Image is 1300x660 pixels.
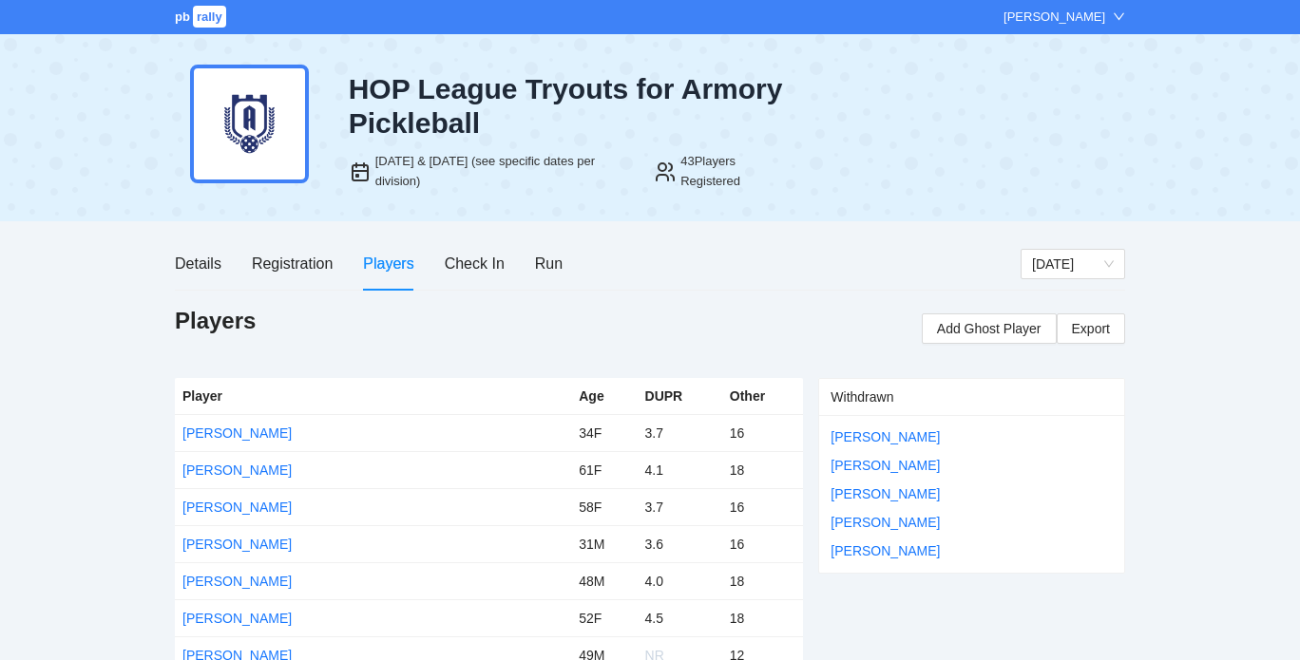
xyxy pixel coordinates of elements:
[349,72,793,141] div: HOP League Tryouts for Armory Pickleball
[571,415,637,452] td: 34F
[571,526,637,563] td: 31M
[730,386,796,406] div: Other
[182,537,292,552] a: [PERSON_NAME]
[831,458,940,473] a: [PERSON_NAME]
[375,152,632,191] div: [DATE] & [DATE] (see specific dates per division)
[193,6,226,28] span: rally
[831,543,940,558] a: [PERSON_NAME]
[922,313,1057,344] button: Add Ghost Player
[252,252,333,275] div: Registration
[722,489,804,526] td: 16
[182,574,292,589] a: [PERSON_NAME]
[182,386,564,406] div: Player
[535,252,563,275] div: Run
[722,600,804,637] td: 18
[645,500,663,515] span: 3.7
[182,425,292,441] a: [PERSON_NAME]
[722,452,804,489] td: 18
[1072,314,1110,343] span: Export
[579,386,629,406] div: Age
[831,486,940,501] a: [PERSON_NAME]
[175,9,190,24] span: pb
[445,252,505,275] div: Check In
[571,600,637,637] td: 52F
[645,462,663,478] span: 4.1
[175,252,221,275] div: Details
[571,563,637,600] td: 48M
[722,526,804,563] td: 16
[571,489,637,526] td: 58F
[1004,8,1105,27] div: [PERSON_NAME]
[722,415,804,452] td: 16
[831,379,1113,415] div: Withdrawn
[645,386,715,406] div: DUPR
[680,152,793,191] div: 43 Players Registered
[937,318,1042,339] span: Add Ghost Player
[175,306,256,336] h1: Players
[645,574,663,589] span: 4.0
[831,515,940,530] a: [PERSON_NAME]
[645,425,663,441] span: 3.7
[722,563,804,600] td: 18
[363,252,413,275] div: Players
[645,611,663,626] span: 4.5
[182,611,292,626] a: [PERSON_NAME]
[175,9,229,24] a: pbrally
[571,452,637,489] td: 61F
[1032,250,1114,278] span: Saturday
[1057,313,1125,344] a: Export
[190,65,309,183] img: armory-dark-blue.png
[182,500,292,515] a: [PERSON_NAME]
[831,429,940,444] a: [PERSON_NAME]
[182,462,292,478] a: [PERSON_NAME]
[645,537,663,552] span: 3.6
[1113,10,1125,23] span: down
